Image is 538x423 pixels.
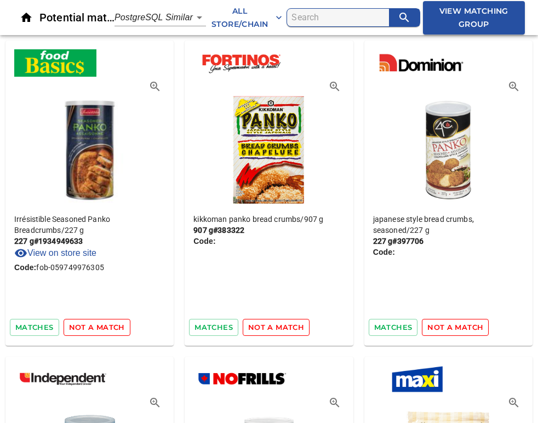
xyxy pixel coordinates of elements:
button: matches [369,319,418,336]
span: not a match [248,321,304,334]
span: matches [374,321,413,334]
button: matches [10,319,59,336]
button: All Store/Chain [206,1,287,35]
img: fortinos.png [193,49,290,77]
p: Irrésistible Seasoned Panko Breadcrumbs / 227 g [14,214,165,236]
button: Close [13,4,39,31]
span: View Matching Group [432,4,516,31]
span: matches [15,321,54,334]
p: japanese style bread crumbs, seasoned / 227 g [373,214,524,236]
span: not a match [427,321,483,334]
button: not a match [243,319,310,336]
b: Code: [193,237,215,245]
input: search [291,9,389,26]
em: PostgreSQL Similar [115,13,193,22]
button: matches [189,319,238,336]
b: Code: [14,263,36,272]
img: nofrills.png [193,365,290,393]
p: fob-059749976305 [14,262,165,273]
img: foodbasics.png [14,49,96,77]
p: 907 g # 383322 [193,225,344,236]
p: kikkoman panko bread crumbs / 907 g [193,214,344,225]
button: not a match [422,319,489,336]
div: PostgreSQL Similar [115,9,206,26]
p: 227 g # 397706 [373,236,524,247]
b: Code: [373,248,395,256]
span: matches [194,321,233,334]
h6: Potential matches [39,9,115,26]
img: dominion-newoundland-labrador-grocery.png [373,49,470,77]
button: search [389,9,420,26]
p: 227 g # 1934949633 [14,236,165,247]
img: maxi.png [373,365,470,393]
button: View Matching Group [423,1,525,35]
span: not a match [69,321,125,334]
button: not a match [64,319,130,336]
img: japanese style bread crumbs, seasoned [393,90,503,205]
span: All Store/Chain [210,4,283,31]
a: View on store site [14,247,96,260]
img: independent-grocer.png [14,365,111,393]
img: panko bread crumbs [214,90,324,205]
img: seasoned panko breadcrumbs [35,90,145,205]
